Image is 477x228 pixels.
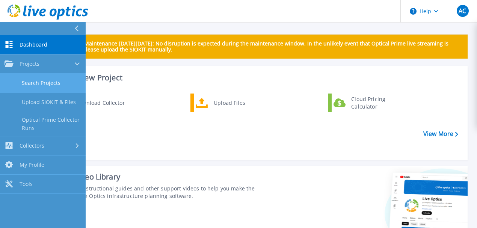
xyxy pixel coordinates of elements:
[53,94,130,112] a: Download Collector
[44,185,268,200] div: Find tutorials, instructional guides and other support videos to help you make the most of your L...
[328,94,405,112] a: Cloud Pricing Calculator
[210,95,266,110] div: Upload Files
[44,172,268,182] div: Support Video Library
[53,74,458,82] h3: Start a New Project
[347,95,403,110] div: Cloud Pricing Calculator
[20,181,33,187] span: Tools
[190,94,267,112] a: Upload Files
[56,41,462,53] p: Scheduled Maintenance [DATE][DATE]: No disruption is expected during the maintenance window. In t...
[459,8,466,14] span: AC
[20,142,44,149] span: Collectors
[423,130,458,137] a: View More
[20,60,39,67] span: Projects
[71,95,128,110] div: Download Collector
[20,162,44,168] span: My Profile
[20,41,47,48] span: Dashboard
